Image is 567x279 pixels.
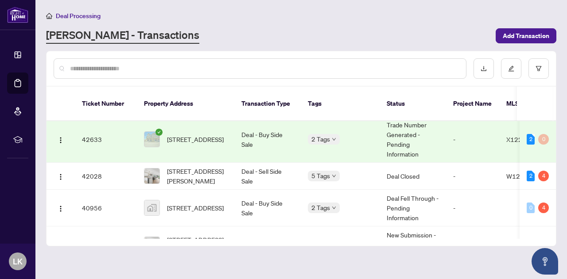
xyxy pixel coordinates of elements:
[532,248,558,275] button: Open asap
[155,129,163,136] span: check-circle
[446,116,499,163] td: -
[137,87,234,121] th: Property Address
[234,87,301,121] th: Transaction Type
[75,87,137,121] th: Ticket Number
[527,203,535,213] div: 0
[144,168,159,183] img: thumbnail-img
[332,174,336,178] span: down
[332,206,336,210] span: down
[75,163,137,190] td: 42028
[503,29,549,43] span: Add Transaction
[167,166,227,186] span: [STREET_ADDRESS][PERSON_NAME]
[474,58,494,79] button: download
[57,137,64,144] img: Logo
[7,7,28,23] img: logo
[234,163,301,190] td: Deal - Sell Side Sale
[54,237,68,252] button: Logo
[538,203,549,213] div: 4
[301,87,380,121] th: Tags
[506,135,542,143] span: X12260984
[144,237,159,252] img: thumbnail-img
[46,13,52,19] span: home
[75,190,137,226] td: 40956
[54,201,68,215] button: Logo
[234,226,301,263] td: Listing
[13,255,23,268] span: LK
[75,226,137,263] td: 40954
[380,190,446,226] td: Deal Fell Through - Pending Information
[501,58,521,79] button: edit
[311,171,330,181] span: 5 Tags
[528,58,549,79] button: filter
[144,200,159,215] img: thumbnail-img
[538,134,549,145] div: 0
[54,132,68,146] button: Logo
[311,134,330,144] span: 2 Tags
[446,190,499,226] td: -
[446,87,499,121] th: Project Name
[508,65,514,72] span: edit
[527,171,535,181] div: 2
[536,65,542,72] span: filter
[527,134,535,145] div: 2
[57,205,64,212] img: Logo
[332,137,336,141] span: down
[446,163,499,190] td: -
[446,226,499,263] td: -
[380,87,446,121] th: Status
[234,190,301,226] td: Deal - Buy Side Sale
[380,116,446,163] td: Trade Number Generated - Pending Information
[380,163,446,190] td: Deal Closed
[234,116,301,163] td: Deal - Buy Side Sale
[167,203,224,213] span: [STREET_ADDRESS]
[496,28,556,43] button: Add Transaction
[506,172,544,180] span: W12228374
[57,173,64,180] img: Logo
[380,226,446,263] td: New Submission - Processing Pending
[167,235,227,254] span: [STREET_ADDRESS][PERSON_NAME]
[481,65,487,72] span: download
[167,134,224,144] span: [STREET_ADDRESS]
[56,12,101,20] span: Deal Processing
[538,171,549,181] div: 4
[75,116,137,163] td: 42633
[54,169,68,183] button: Logo
[46,28,199,44] a: [PERSON_NAME] - Transactions
[311,203,330,213] span: 2 Tags
[499,87,552,121] th: MLS #
[144,132,159,147] img: thumbnail-img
